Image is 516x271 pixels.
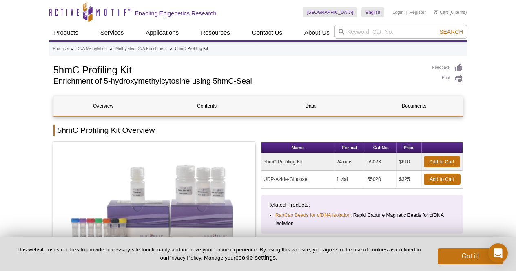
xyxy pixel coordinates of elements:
div: Open Intercom Messenger [488,243,508,263]
td: 55023 [365,153,397,171]
a: Contact Us [247,25,287,40]
td: 24 rxns [334,153,365,171]
h2: 5hmC Profiling Kit Overview [53,125,463,136]
td: 1 vial [334,171,365,188]
a: Add to Cart [424,174,461,185]
a: Privacy Policy [168,255,201,261]
li: 5hmC Profiling Kit [175,46,208,51]
td: 5hmC Profiling Kit [261,153,334,171]
td: 55020 [365,171,397,188]
li: » [110,46,113,51]
li: » [170,46,172,51]
button: cookie settings [235,254,276,261]
a: Methylated DNA Enrichment [115,45,167,53]
th: Format [334,142,365,153]
img: Your Cart [434,10,438,14]
a: Products [49,25,83,40]
a: Add to Cart [424,156,460,167]
a: Login [392,9,403,15]
button: Got it! [438,248,503,264]
a: Applications [141,25,184,40]
p: This website uses cookies to provide necessary site functionality and improve your online experie... [13,246,424,262]
a: RapCap Beads for cfDNA Isolation [275,211,350,219]
h2: Enrichment of 5-hydroxymethylcytosine using 5hmC-Seal [53,77,424,85]
th: Price [397,142,421,153]
a: English [361,7,384,17]
a: About Us [299,25,334,40]
a: Print [432,74,463,83]
p: Related Products: [267,201,457,209]
a: Feedback [432,63,463,72]
li: (0 items) [434,7,467,17]
li: | [406,7,407,17]
a: Contents [157,96,257,116]
a: [GEOGRAPHIC_DATA] [303,7,358,17]
a: Services [95,25,129,40]
a: DNA Methylation [76,45,106,53]
th: Cat No. [365,142,397,153]
a: Documents [365,96,464,116]
td: UDP-Azide-Glucose [261,171,334,188]
a: Resources [196,25,235,40]
li: : Rapid Capture Magnetic Beads for cfDNA Isolation [275,211,450,227]
h1: 5hmC Profiling Kit [53,63,424,75]
td: $325 [397,171,421,188]
h2: Enabling Epigenetics Research [135,10,217,17]
a: Register [409,9,426,15]
li: » [71,46,73,51]
a: Cart [434,9,448,15]
span: Search [439,29,463,35]
a: Overview [54,96,153,116]
a: Data [261,96,360,116]
th: Name [261,142,334,153]
td: $610 [397,153,421,171]
button: Search [437,28,465,35]
input: Keyword, Cat. No. [334,25,467,39]
a: Products [53,45,69,53]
